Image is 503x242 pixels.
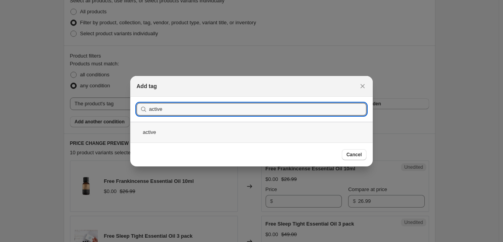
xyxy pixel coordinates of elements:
[130,122,373,143] div: active
[342,149,366,160] button: Cancel
[347,152,362,158] span: Cancel
[149,103,366,116] input: Search tags
[137,82,157,90] h2: Add tag
[357,81,368,92] button: Close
